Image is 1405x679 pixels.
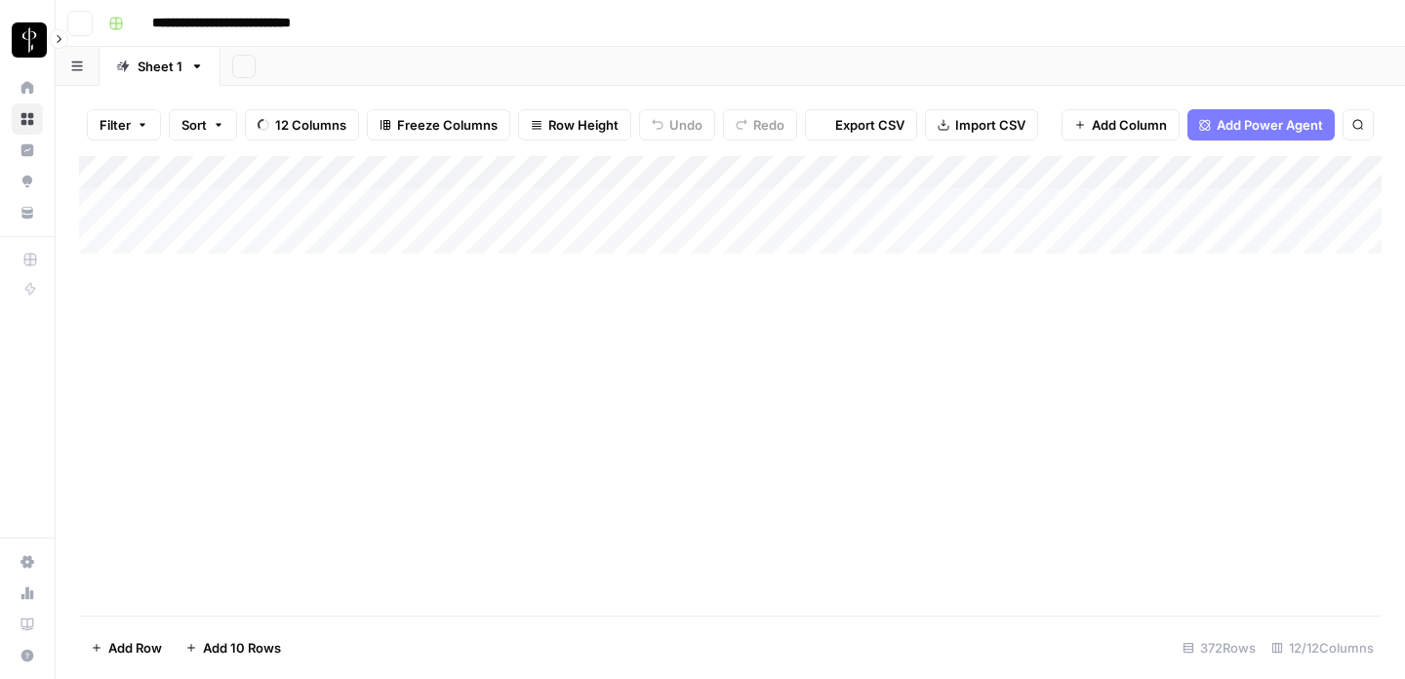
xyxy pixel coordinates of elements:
[1264,632,1382,663] div: 12/12 Columns
[12,640,43,671] button: Help + Support
[397,115,498,135] span: Freeze Columns
[12,72,43,103] a: Home
[181,115,207,135] span: Sort
[12,16,43,64] button: Workspace: LP Production Workloads
[245,109,359,140] button: 12 Columns
[925,109,1038,140] button: Import CSV
[203,638,281,658] span: Add 10 Rows
[1217,115,1323,135] span: Add Power Agent
[12,166,43,197] a: Opportunities
[275,115,346,135] span: 12 Columns
[955,115,1025,135] span: Import CSV
[108,638,162,658] span: Add Row
[669,115,702,135] span: Undo
[100,115,131,135] span: Filter
[12,103,43,135] a: Browse
[87,109,161,140] button: Filter
[12,22,47,58] img: LP Production Workloads Logo
[79,632,174,663] button: Add Row
[169,109,237,140] button: Sort
[367,109,510,140] button: Freeze Columns
[723,109,797,140] button: Redo
[835,115,904,135] span: Export CSV
[12,578,43,609] a: Usage
[12,197,43,228] a: Your Data
[1175,632,1264,663] div: 372 Rows
[12,609,43,640] a: Learning Hub
[805,109,917,140] button: Export CSV
[12,135,43,166] a: Insights
[1062,109,1180,140] button: Add Column
[548,115,619,135] span: Row Height
[174,632,293,663] button: Add 10 Rows
[1092,115,1167,135] span: Add Column
[518,109,631,140] button: Row Height
[138,57,182,76] div: Sheet 1
[639,109,715,140] button: Undo
[753,115,784,135] span: Redo
[12,546,43,578] a: Settings
[100,47,221,86] a: Sheet 1
[1187,109,1335,140] button: Add Power Agent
